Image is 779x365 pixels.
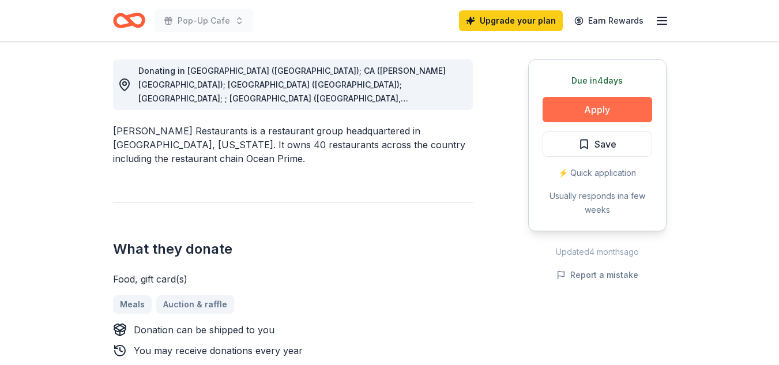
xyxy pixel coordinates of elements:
[459,10,563,31] a: Upgrade your plan
[543,166,652,180] div: ⚡️ Quick application
[113,272,473,286] div: Food, gift card(s)
[134,323,274,337] div: Donation can be shipped to you
[156,295,234,314] a: Auction & raffle
[543,131,652,157] button: Save
[113,295,152,314] a: Meals
[528,245,667,259] div: Updated 4 months ago
[134,344,303,358] div: You may receive donations every year
[556,268,638,282] button: Report a mistake
[178,14,230,28] span: Pop-Up Cafe
[543,97,652,122] button: Apply
[543,74,652,88] div: Due in 4 days
[113,124,473,165] div: [PERSON_NAME] Restaurants is a restaurant group headquartered in [GEOGRAPHIC_DATA], [US_STATE]. I...
[594,137,616,152] span: Save
[567,10,650,31] a: Earn Rewards
[155,9,253,32] button: Pop-Up Cafe
[113,240,473,258] h2: What they donate
[543,189,652,217] div: Usually responds in a few weeks
[138,66,450,228] span: Donating in [GEOGRAPHIC_DATA] ([GEOGRAPHIC_DATA]); CA ([PERSON_NAME][GEOGRAPHIC_DATA]); [GEOGRAPH...
[113,7,145,34] a: Home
